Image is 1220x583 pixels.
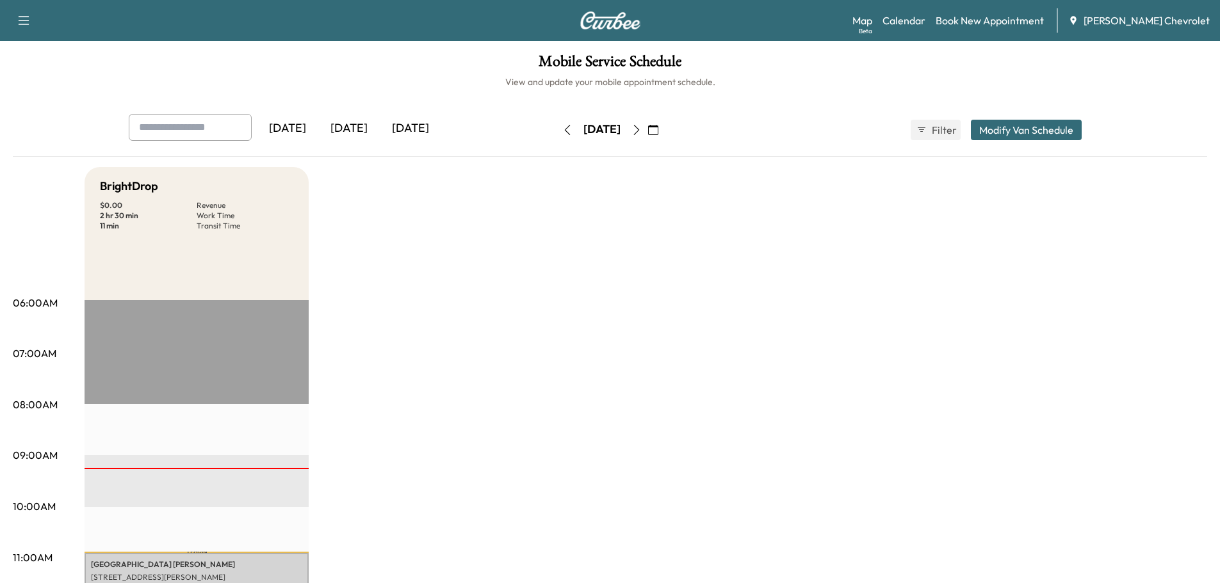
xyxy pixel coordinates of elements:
[882,13,925,28] a: Calendar
[100,221,197,231] p: 11 min
[13,76,1207,88] h6: View and update your mobile appointment schedule.
[936,13,1044,28] a: Book New Appointment
[859,26,872,36] div: Beta
[580,12,641,29] img: Curbee Logo
[932,122,955,138] span: Filter
[852,13,872,28] a: MapBeta
[100,211,197,221] p: 2 hr 30 min
[197,200,293,211] p: Revenue
[100,177,158,195] h5: BrightDrop
[971,120,1082,140] button: Modify Van Schedule
[197,211,293,221] p: Work Time
[380,114,441,143] div: [DATE]
[13,397,58,412] p: 08:00AM
[85,552,309,554] p: Travel
[257,114,318,143] div: [DATE]
[911,120,961,140] button: Filter
[13,346,56,361] p: 07:00AM
[91,559,302,570] p: [GEOGRAPHIC_DATA] [PERSON_NAME]
[91,572,302,582] p: [STREET_ADDRESS][PERSON_NAME]
[13,550,53,565] p: 11:00AM
[100,200,197,211] p: $ 0.00
[1084,13,1210,28] span: [PERSON_NAME] Chevrolet
[318,114,380,143] div: [DATE]
[13,499,56,514] p: 10:00AM
[583,122,621,138] div: [DATE]
[13,447,58,463] p: 09:00AM
[13,295,58,310] p: 06:00AM
[197,221,293,231] p: Transit Time
[13,54,1207,76] h1: Mobile Service Schedule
